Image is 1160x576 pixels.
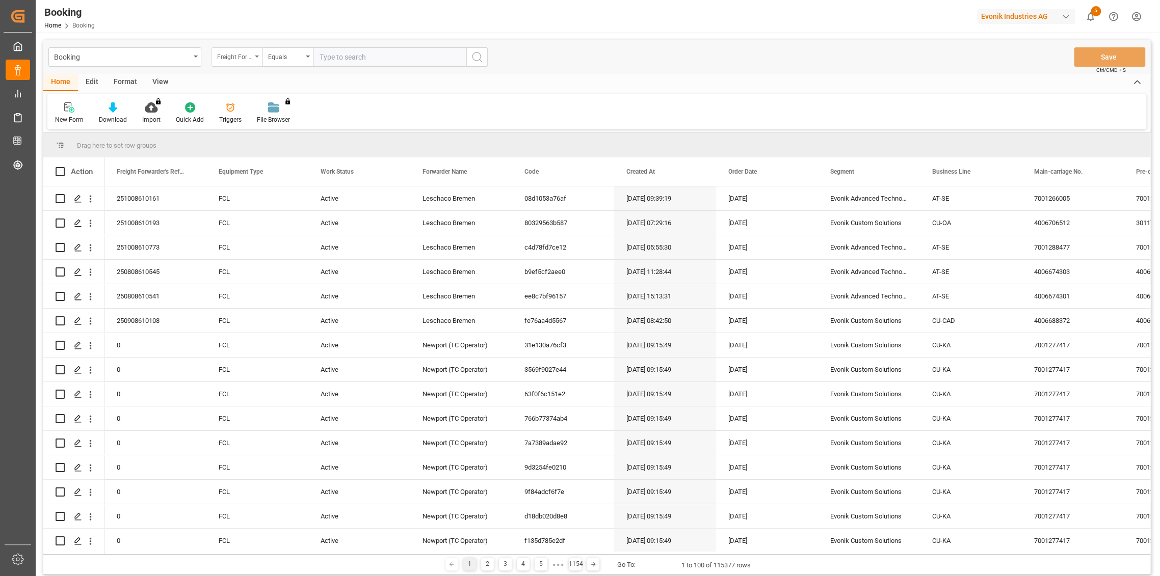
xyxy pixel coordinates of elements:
div: [DATE] [716,455,818,479]
div: Booking [54,50,190,63]
div: ee8c7bf96157 [512,284,614,308]
div: [DATE] 08:42:50 [614,309,716,333]
div: 08d1053a76af [512,186,614,210]
div: CU-KA [920,406,1022,430]
button: open menu [48,47,201,67]
div: [DATE] 15:13:31 [614,284,716,308]
div: [DATE] 09:15:49 [614,382,716,406]
button: Evonik Industries AG [977,7,1079,26]
span: Freight Forwarder's Reference No. [117,168,185,175]
div: Newport (TC Operator) [410,406,512,430]
div: Active [308,529,410,553]
div: 7001277417 [1022,529,1124,553]
div: Leschaco Bremen [410,235,512,259]
div: 1154 [569,558,582,570]
div: 4006688372 [1022,309,1124,333]
div: Press SPACE to select this row. [43,211,104,235]
div: Evonik Advanced Technologies [818,260,920,284]
button: search button [466,47,488,67]
div: FCL [206,186,308,210]
div: Press SPACE to select this row. [43,260,104,284]
div: [DATE] 09:39:19 [614,186,716,210]
div: AT-SE [920,260,1022,284]
span: Segment [830,168,854,175]
div: [DATE] 09:15:49 [614,455,716,479]
span: Ctrl/CMD + S [1096,66,1126,74]
div: Leschaco Bremen [410,211,512,235]
div: Active [308,455,410,479]
div: 2 [481,558,494,570]
div: Home [43,74,78,91]
div: 766b77374ab4 [512,406,614,430]
div: Evonik Custom Solutions [818,358,920,381]
span: Equipment Type [219,168,263,175]
div: 4006706512 [1022,211,1124,235]
div: FCL [206,211,308,235]
div: Press SPACE to select this row. [43,455,104,480]
div: FCL [206,382,308,406]
div: FCL [206,309,308,333]
div: Booking [44,5,95,20]
div: FCL [206,455,308,479]
div: 7001266005 [1022,186,1124,210]
div: Format [106,74,145,91]
div: Evonik Custom Solutions [818,455,920,479]
div: 0 [104,431,206,455]
div: FCL [206,504,308,528]
div: 7001277417 [1022,455,1124,479]
div: 63f0f6c151e2 [512,382,614,406]
span: Order Date [728,168,757,175]
div: Edit [78,74,106,91]
div: [DATE] [716,382,818,406]
div: AT-SE [920,284,1022,308]
div: View [145,74,176,91]
div: AT-SE [920,235,1022,259]
div: 80329563b587 [512,211,614,235]
div: 7001277417 [1022,406,1124,430]
div: Evonik Custom Solutions [818,211,920,235]
span: Work Status [321,168,354,175]
div: [DATE] 09:15:49 [614,406,716,430]
div: Press SPACE to select this row. [43,333,104,358]
button: Save [1074,47,1145,67]
div: Download [99,115,127,124]
div: 7001277417 [1022,333,1124,357]
div: b9ef5cf2aee0 [512,260,614,284]
div: 1 [463,558,476,570]
div: 3 [499,558,512,570]
div: CU-KA [920,455,1022,479]
div: Active [308,480,410,504]
div: FCL [206,358,308,381]
div: Evonik Advanced Technologies [818,235,920,259]
div: Press SPACE to select this row. [43,358,104,382]
div: FCL [206,235,308,259]
div: 3569f9027e44 [512,358,614,381]
div: f135d785e2df [512,529,614,553]
div: CU-KA [920,358,1022,381]
div: 7001288477 [1022,235,1124,259]
div: FCL [206,406,308,430]
div: [DATE] [716,235,818,259]
div: 0 [104,358,206,381]
button: Help Center [1102,5,1125,28]
div: Active [308,431,410,455]
div: 0 [104,382,206,406]
div: [DATE] [716,406,818,430]
div: FCL [206,431,308,455]
div: Evonik Custom Solutions [818,382,920,406]
div: c4d78fd7ce12 [512,235,614,259]
div: [DATE] [716,480,818,504]
div: Leschaco Bremen [410,260,512,284]
div: 4006674303 [1022,260,1124,284]
div: [DATE] 09:15:49 [614,431,716,455]
div: Newport (TC Operator) [410,358,512,381]
span: Drag here to set row groups [77,142,156,149]
div: New Form [55,115,84,124]
div: 0 [104,480,206,504]
div: Press SPACE to select this row. [43,186,104,211]
div: Quick Add [176,115,204,124]
div: 1 to 100 of 115377 rows [681,560,751,570]
div: Evonik Custom Solutions [818,333,920,357]
div: Press SPACE to select this row. [43,480,104,504]
div: Press SPACE to select this row. [43,284,104,309]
